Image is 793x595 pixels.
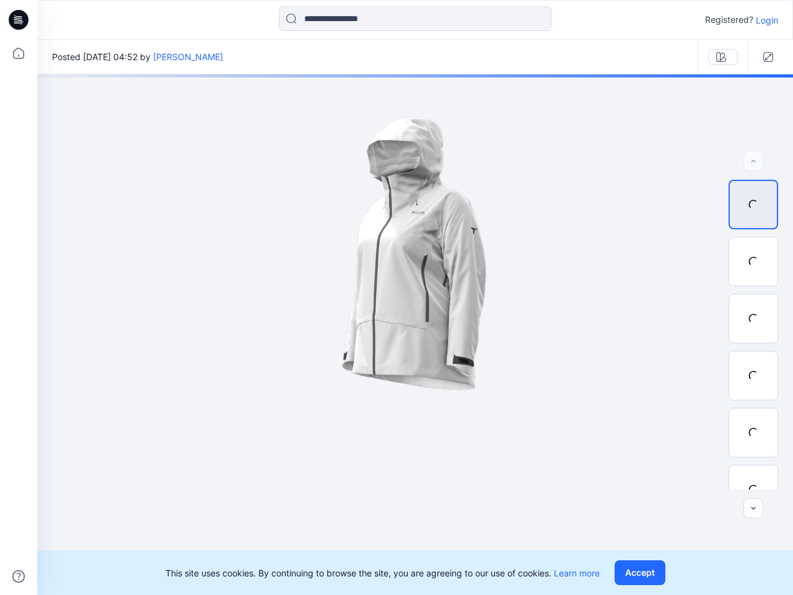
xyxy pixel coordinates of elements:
[554,568,600,578] a: Learn more
[153,51,223,62] a: [PERSON_NAME]
[756,14,778,27] p: Login
[705,12,753,27] p: Registered?
[165,566,600,580] p: This site uses cookies. By continuing to browse the site, you are agreeing to our use of cookies.
[615,560,665,585] button: Accept
[155,74,675,595] img: eyJhbGciOiJIUzI1NiIsImtpZCI6IjAiLCJzbHQiOiJzZXMiLCJ0eXAiOiJKV1QifQ.eyJkYXRhIjp7InR5cGUiOiJzdG9yYW...
[52,50,223,63] span: Posted [DATE] 04:52 by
